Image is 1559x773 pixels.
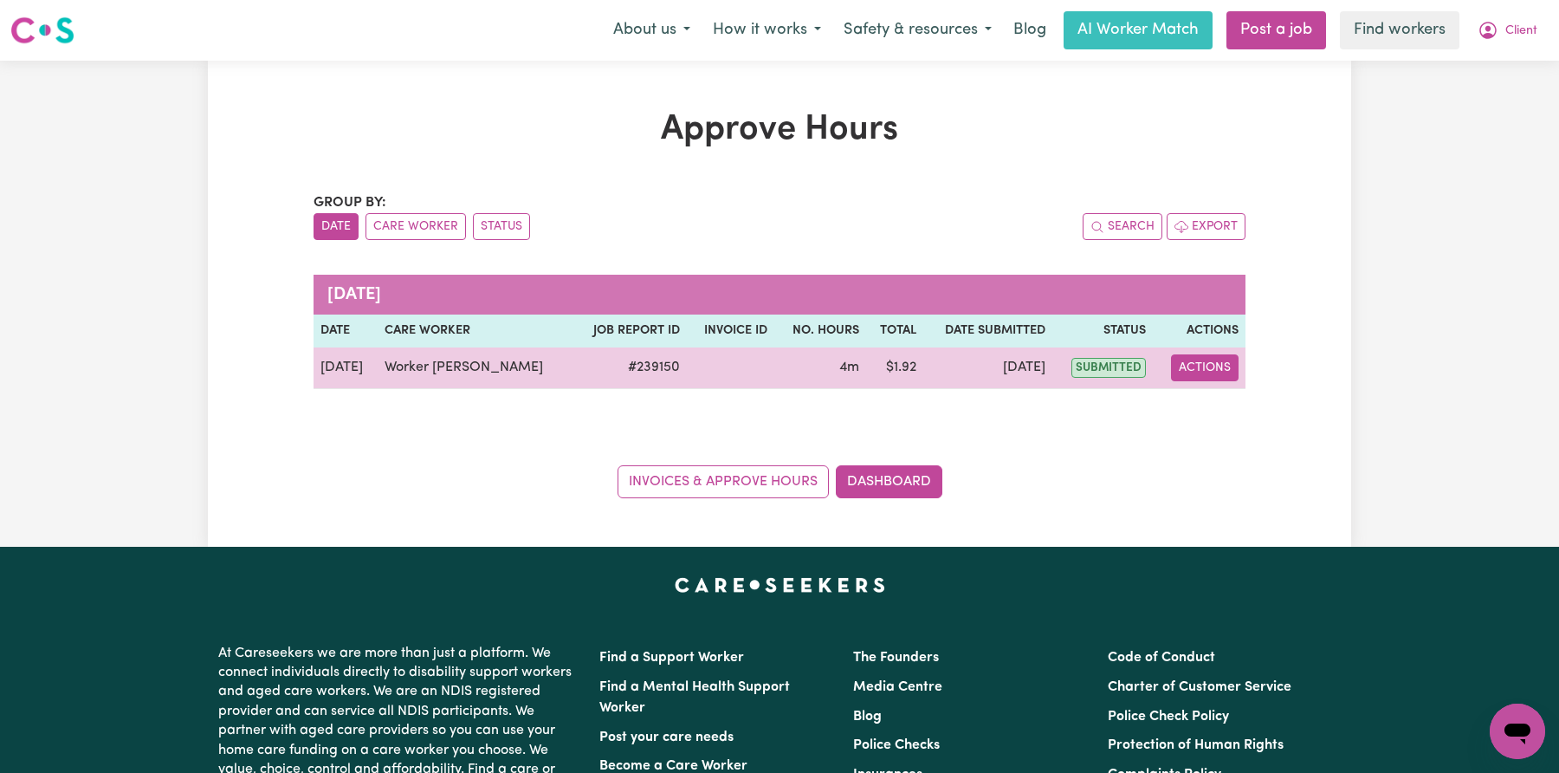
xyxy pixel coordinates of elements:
th: Date [314,315,378,348]
iframe: Button to launch messaging window [1490,704,1545,759]
a: Invoices & Approve Hours [618,465,829,498]
a: Blog [1003,11,1057,49]
th: Total [866,315,923,348]
td: $ 1.92 [866,348,923,389]
caption: [DATE] [314,275,1245,315]
td: [DATE] [314,348,378,389]
button: My Account [1466,12,1549,49]
button: sort invoices by date [314,213,359,240]
th: Status [1052,315,1153,348]
a: Post your care needs [599,731,734,744]
button: Search [1083,213,1162,240]
a: Police Check Policy [1108,710,1229,724]
button: Export [1167,213,1245,240]
span: 4 minutes [839,361,859,374]
a: Media Centre [853,680,942,694]
button: How it works [702,12,832,49]
th: Date Submitted [923,315,1053,348]
a: Police Checks [853,738,940,752]
img: Careseekers logo [10,15,74,46]
a: Protection of Human Rights [1108,738,1284,752]
span: Group by: [314,196,386,210]
a: Become a Care Worker [599,759,747,773]
a: Dashboard [836,465,942,498]
h1: Approve Hours [314,109,1245,151]
a: Find a Support Worker [599,651,744,665]
button: Safety & resources [832,12,1003,49]
span: submitted [1071,358,1146,378]
td: [DATE] [923,348,1053,389]
td: Worker [PERSON_NAME] [378,348,573,389]
a: AI Worker Match [1064,11,1213,49]
th: Actions [1153,315,1245,348]
th: Job Report ID [573,315,688,348]
button: sort invoices by care worker [365,213,466,240]
td: # 239150 [573,348,688,389]
th: No. Hours [774,315,866,348]
span: Client [1505,22,1537,41]
a: Blog [853,710,882,724]
a: The Founders [853,651,939,665]
a: Find workers [1340,11,1459,49]
button: Actions [1171,354,1239,381]
a: Careseekers logo [10,10,74,50]
a: Find a Mental Health Support Worker [599,680,790,715]
a: Charter of Customer Service [1108,680,1291,694]
a: Post a job [1226,11,1326,49]
a: Code of Conduct [1108,651,1215,665]
a: Careseekers home page [675,578,885,592]
button: sort invoices by paid status [473,213,530,240]
th: Care worker [378,315,573,348]
button: About us [602,12,702,49]
th: Invoice ID [687,315,774,348]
